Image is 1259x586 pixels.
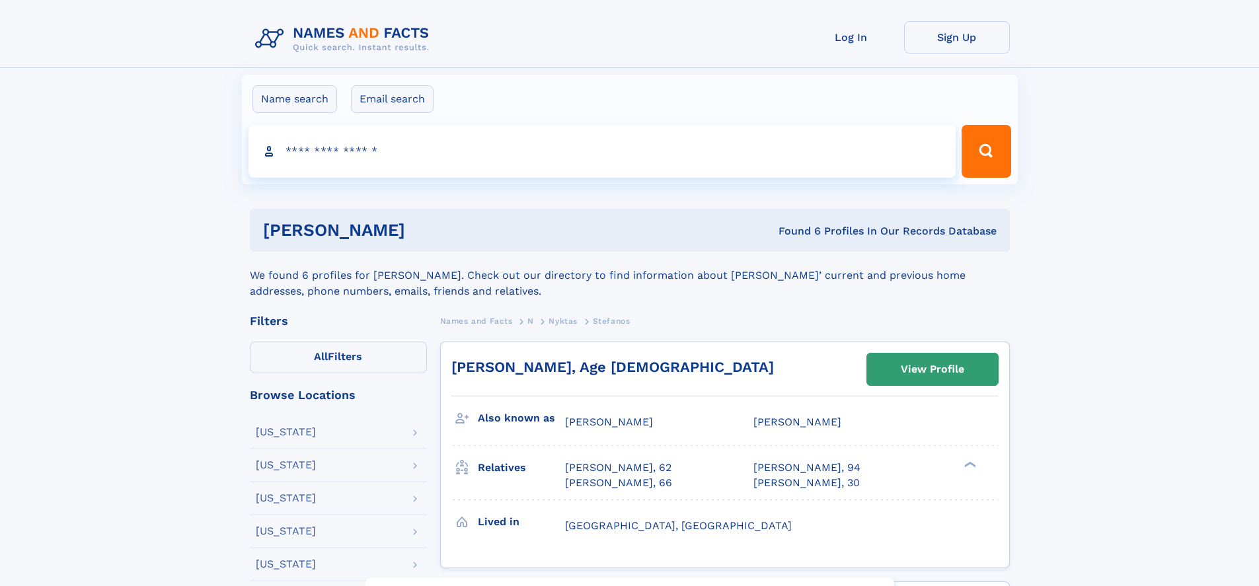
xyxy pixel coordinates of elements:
h3: Relatives [478,457,565,479]
button: Search Button [962,125,1011,178]
input: search input [248,125,956,178]
span: Nyktas [549,316,578,326]
h3: Also known as [478,407,565,429]
a: [PERSON_NAME], 94 [753,460,860,475]
label: Filters [250,342,427,373]
a: N [527,312,534,329]
span: All [314,350,328,363]
a: Names and Facts [440,312,513,329]
a: [PERSON_NAME], 62 [565,460,671,475]
a: [PERSON_NAME], 66 [565,476,672,490]
a: [PERSON_NAME], 30 [753,476,860,490]
div: View Profile [901,354,964,385]
a: [PERSON_NAME], Age [DEMOGRAPHIC_DATA] [451,359,774,375]
a: Log In [798,21,904,54]
span: [PERSON_NAME] [753,416,841,428]
div: Found 6 Profiles In Our Records Database [591,224,997,238]
h1: [PERSON_NAME] [263,222,592,238]
span: [PERSON_NAME] [565,416,653,428]
span: Stefanos [593,316,630,326]
a: Nyktas [549,312,578,329]
a: Sign Up [904,21,1010,54]
div: [US_STATE] [256,493,316,503]
div: ❯ [961,460,977,469]
img: Logo Names and Facts [250,21,440,57]
div: Browse Locations [250,389,427,401]
div: [US_STATE] [256,427,316,437]
div: [US_STATE] [256,559,316,569]
label: Name search [252,85,337,113]
h3: Lived in [478,511,565,533]
div: [US_STATE] [256,526,316,536]
div: We found 6 profiles for [PERSON_NAME]. Check out our directory to find information about [PERSON_... [250,252,1010,299]
div: Filters [250,315,427,327]
label: Email search [351,85,434,113]
span: N [527,316,534,326]
span: [GEOGRAPHIC_DATA], [GEOGRAPHIC_DATA] [565,519,792,532]
div: [US_STATE] [256,460,316,470]
a: View Profile [867,353,998,385]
